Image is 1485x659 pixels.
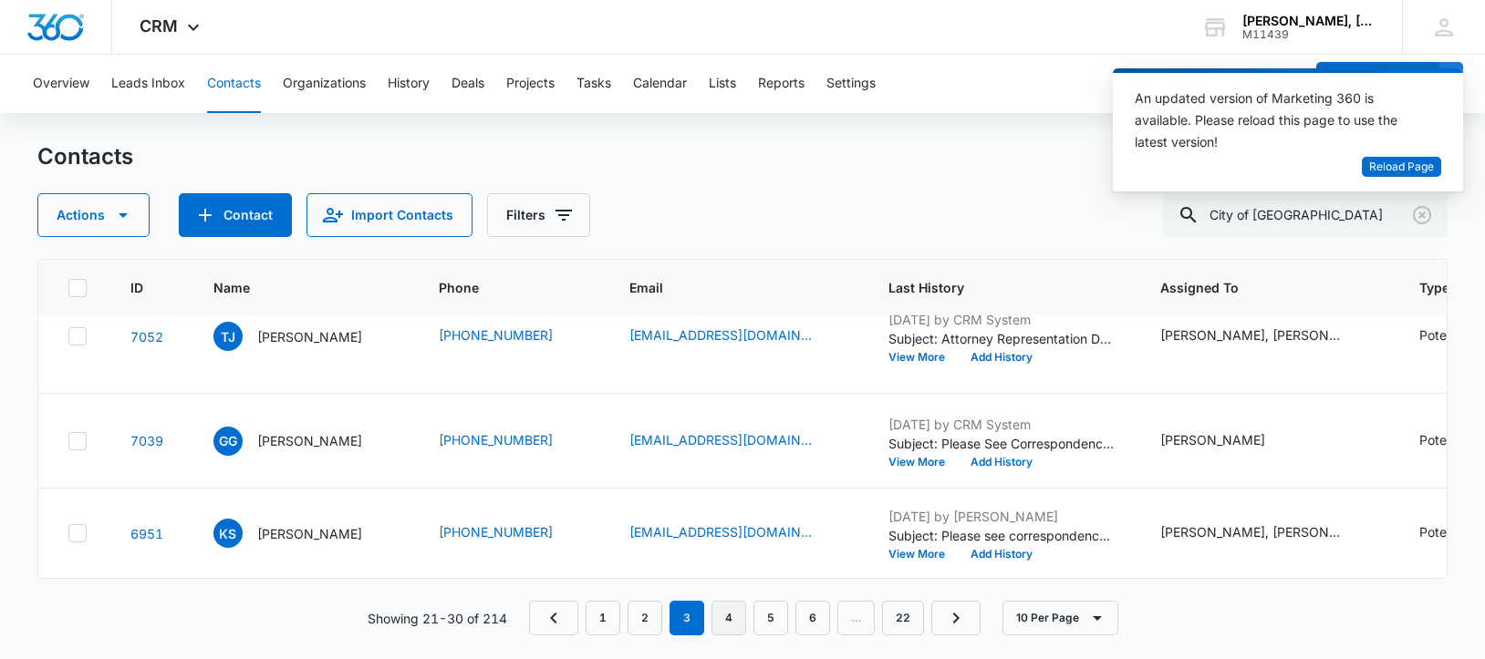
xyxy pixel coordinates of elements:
p: [PERSON_NAME] [257,327,362,346]
span: KS [213,519,243,548]
button: Add Contact [179,193,292,237]
button: Filters [487,193,590,237]
button: Deals [452,55,484,113]
a: [EMAIL_ADDRESS][DOMAIN_NAME] [629,325,812,345]
button: Calendar [633,55,687,113]
button: Lists [709,55,736,113]
div: [PERSON_NAME], [PERSON_NAME], [PERSON_NAME] [1160,522,1343,541]
div: Assigned To - Joshua Weiss, Rachel Teleis - Select to Edit Field [1160,325,1376,347]
a: Page 6 [795,601,830,635]
button: Add History [958,549,1045,560]
button: Reload Page [1362,157,1441,178]
span: Assigned To [1160,278,1349,297]
a: Navigate to contact details page for Gary Gunnels [130,433,163,448]
p: Subject: Attorney Representation Dear [PERSON_NAME], It was a pleasure seeing you again [DATE], b... [888,329,1116,348]
button: Actions [37,193,150,237]
button: View More [888,457,958,468]
p: [DATE] by CRM System [888,415,1116,434]
p: Showing 21-30 of 214 [368,609,507,628]
span: GG [213,427,243,456]
button: Reports [758,55,805,113]
div: Email - tgjordan73@gmail.com - Select to Edit Field [629,325,845,347]
p: [DATE] by [PERSON_NAME] [888,507,1116,526]
a: Page 5 [753,601,788,635]
button: Overview [33,55,89,113]
div: account name [1242,14,1376,28]
button: Import Contacts [306,193,472,237]
div: [PERSON_NAME] [1160,430,1265,449]
button: Settings [826,55,876,113]
a: [PHONE_NUMBER] [439,430,553,449]
div: Name - Gary Gunnels - Select to Edit Field [213,427,395,456]
p: Subject: Please See Correspondence from [PERSON_NAME] | [PERSON_NAME], [PERSON_NAME] & [PERSON_NA... [888,434,1116,453]
em: 3 [670,601,704,635]
a: [EMAIL_ADDRESS][DOMAIN_NAME] [629,430,812,449]
div: Email - 22constructionhg@gmail.com - Select to Edit Field [629,430,845,452]
a: Navigate to contact details page for Timothy Jordan [130,329,163,345]
div: Phone - 2293084596 - Select to Edit Field [439,325,586,347]
div: Phone - 5759373619 - Select to Edit Field [439,522,586,544]
h1: Contacts [37,143,133,170]
button: Organizations [283,55,366,113]
a: [PHONE_NUMBER] [439,522,553,541]
a: [PHONE_NUMBER] [439,325,553,345]
p: Subject: Please see correspondence from [PERSON_NAME] | [PERSON_NAME], [PERSON_NAME] & [PERSON_NA... [888,526,1116,545]
div: [PERSON_NAME], [PERSON_NAME] [1160,325,1343,345]
nav: Pagination [529,601,981,635]
span: Name [213,278,369,297]
a: Page 4 [711,601,746,635]
a: Navigate to contact details page for Kyle Sager [130,526,163,541]
a: [EMAIL_ADDRESS][DOMAIN_NAME] [629,522,812,541]
button: View More [888,352,958,363]
span: Reload Page [1369,159,1434,176]
input: Search Contacts [1163,193,1448,237]
a: Page 1 [586,601,620,635]
div: Name - Timothy Jordan - Select to Edit Field [213,322,395,351]
button: Add History [958,457,1045,468]
button: Contacts [207,55,261,113]
div: Phone - 4236800556 - Select to Edit Field [439,430,586,452]
button: Add History [958,352,1045,363]
a: Page 2 [628,601,662,635]
div: Assigned To - Barry Abbott - Select to Edit Field [1160,430,1298,452]
a: Next Page [931,601,981,635]
div: Assigned To - Barry Abbott, Nathaniel Goggans, Randi Wilson - Select to Edit Field [1160,522,1376,544]
div: account id [1242,28,1376,41]
div: An updated version of Marketing 360 is available. Please reload this page to use the latest version! [1135,88,1419,153]
button: Leads Inbox [111,55,185,113]
p: [DATE] by CRM System [888,310,1116,329]
button: Add Contact [1316,62,1439,106]
span: Phone [439,278,559,297]
span: Last History [888,278,1090,297]
button: View More [888,549,958,560]
span: CRM [140,16,178,36]
button: History [388,55,430,113]
button: Projects [506,55,555,113]
span: TJ [213,322,243,351]
span: Email [629,278,818,297]
button: 10 Per Page [1002,601,1118,635]
p: [PERSON_NAME] [257,431,362,450]
button: Tasks [576,55,611,113]
div: Email - sprint9K@gmail.com - Select to Edit Field [629,522,845,544]
div: Name - Kyle Sager - Select to Edit Field [213,519,395,548]
button: Clear [1407,201,1437,230]
a: Page 22 [882,601,924,635]
p: [PERSON_NAME] [257,524,362,543]
a: Previous Page [529,601,578,635]
span: ID [130,278,143,297]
